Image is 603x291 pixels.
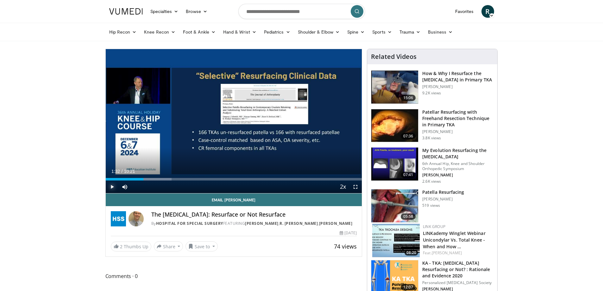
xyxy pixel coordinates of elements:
[372,224,420,257] a: 08:20
[423,224,445,229] a: LINK Group
[122,169,123,174] span: /
[106,178,362,180] div: Progress Bar
[105,272,362,280] span: Comments 0
[422,179,441,184] p: 2.6K views
[343,26,368,38] a: Spine
[124,169,135,174] span: 10:21
[371,147,493,184] a: 07:41 My Evolution Resurfacing the [MEDICAL_DATA] 6th Annual Hip, Knee and Shoulder Orthopedic Sy...
[111,169,120,174] span: 1:32
[424,26,456,38] a: Business
[422,189,464,195] h3: Patella Resurfacing
[422,91,441,96] p: 9.2K views
[422,173,493,178] p: [PERSON_NAME]
[349,180,362,193] button: Fullscreen
[140,26,179,38] a: Knee Recon
[422,147,493,160] h3: My Evolution Resurfacing the [MEDICAL_DATA]
[340,230,357,236] div: [DATE]
[371,148,418,180] img: 59ce0c40-8a68-4275-8ec1-1393ad0397bb.150x105_q85_crop-smart_upscale.jpg
[106,180,118,193] button: Play
[319,221,353,226] a: [PERSON_NAME]
[151,211,357,218] h4: The [MEDICAL_DATA]: Resurface or Not Resurface
[111,242,151,251] a: 2 Thumbs Up
[422,84,493,89] p: [PERSON_NAME]
[401,133,416,139] span: 07:36
[432,250,462,256] a: [PERSON_NAME]
[371,70,493,104] a: 15:06 How & Why I Resurface the [MEDICAL_DATA] in Primary TKA [PERSON_NAME] 9.2K views
[245,221,279,226] a: [PERSON_NAME]
[334,243,357,250] span: 74 views
[422,129,493,134] p: [PERSON_NAME]
[422,203,440,208] p: 519 views
[106,49,362,193] video-js: Video Player
[423,230,486,250] a: LINKademy Winglet Webinar Unicondylar Vs. Total Knee - When and How …
[451,5,478,18] a: Favorites
[280,221,318,226] a: R. [PERSON_NAME]
[371,109,493,142] a: 07:36 Patellar Resurfacing with Freehand Resection Technique in Primary TKA [PERSON_NAME] 3.8K views
[423,250,492,256] div: Feat.
[481,5,494,18] a: R
[118,180,131,193] button: Mute
[336,180,349,193] button: Playback Rate
[401,284,416,290] span: 12:07
[401,172,416,178] span: 07:41
[154,241,183,251] button: Share
[405,250,418,256] span: 08:20
[371,189,493,223] a: 05:58 Patella Resurfacing [PERSON_NAME] 519 views
[396,26,424,38] a: Trauma
[422,260,493,279] h3: KA - TKA: [MEDICAL_DATA] Resurfacing or Not? : Rationale and Evidence 2020
[182,5,211,18] a: Browse
[151,221,357,226] div: By FEATURING , ,
[156,221,223,226] a: Hospital for Special Surgery
[109,8,143,15] img: VuMedi Logo
[111,211,126,226] img: Hospital for Special Surgery
[129,211,144,226] img: Avatar
[401,213,416,220] span: 05:58
[422,70,493,83] h3: How & Why I Resurface the [MEDICAL_DATA] in Primary TKA
[106,193,362,206] a: Email [PERSON_NAME]
[371,71,418,104] img: Dennis_-_patella_resurfacing_3.png.150x105_q85_crop-smart_upscale.jpg
[371,109,418,142] img: 38650_0000_3.png.150x105_q85_crop-smart_upscale.jpg
[401,95,416,101] span: 15:06
[371,189,418,222] img: cbd8efc1-2319-41d7-92d4-013ff07cd1f1.150x105_q85_crop-smart_upscale.jpg
[185,241,218,251] button: Save to
[422,136,441,141] p: 3.8K views
[371,53,417,60] h4: Related Videos
[372,224,420,257] img: 000b9cfd-327d-462f-b6fb-25a2760a9e8d.150x105_q85_crop-smart_upscale.jpg
[105,26,141,38] a: Hip Recon
[422,161,493,171] p: 6th Annual Hip, Knee and Shoulder Orthopedic Symposium
[422,197,464,202] p: [PERSON_NAME]
[179,26,219,38] a: Foot & Ankle
[368,26,396,38] a: Sports
[120,244,122,250] span: 2
[238,4,365,19] input: Search topics, interventions
[422,109,493,128] h3: Patellar Resurfacing with Freehand Resection Technique in Primary TKA
[219,26,260,38] a: Hand & Wrist
[294,26,343,38] a: Shoulder & Elbow
[422,280,493,285] p: Personalized [MEDICAL_DATA] Society
[260,26,294,38] a: Pediatrics
[147,5,182,18] a: Specialties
